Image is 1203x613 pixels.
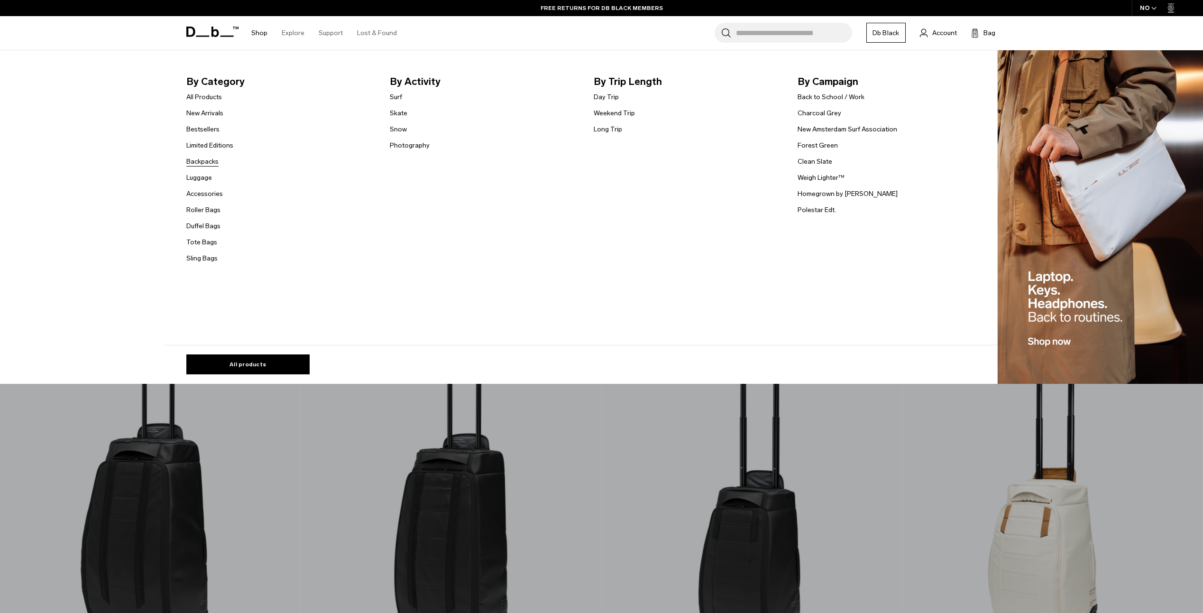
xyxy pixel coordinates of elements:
[866,23,906,43] a: Db Black
[319,16,343,50] a: Support
[798,108,841,118] a: Charcoal Grey
[186,140,233,150] a: Limited Editions
[798,189,898,199] a: Homegrown by [PERSON_NAME]
[971,27,995,38] button: Bag
[282,16,304,50] a: Explore
[390,108,407,118] a: Skate
[390,124,407,134] a: Snow
[983,28,995,38] span: Bag
[186,124,220,134] a: Bestsellers
[390,74,579,89] span: By Activity
[594,92,619,102] a: Day Trip
[594,74,782,89] span: By Trip Length
[594,124,622,134] a: Long Trip
[186,173,212,183] a: Luggage
[798,173,845,183] a: Weigh Lighter™
[798,74,986,89] span: By Campaign
[186,237,217,247] a: Tote Bags
[186,221,220,231] a: Duffel Bags
[186,205,220,215] a: Roller Bags
[186,157,219,167] a: Backpacks
[390,140,430,150] a: Photography
[186,92,222,102] a: All Products
[186,189,223,199] a: Accessories
[798,205,836,215] a: Polestar Edt.
[357,16,397,50] a: Lost & Found
[932,28,957,38] span: Account
[251,16,267,50] a: Shop
[186,253,218,263] a: Sling Bags
[798,157,832,167] a: Clean Slate
[186,354,310,374] a: All products
[186,108,223,118] a: New Arrivals
[798,140,838,150] a: Forest Green
[920,27,957,38] a: Account
[390,92,402,102] a: Surf
[541,4,663,12] a: FREE RETURNS FOR DB BLACK MEMBERS
[798,124,897,134] a: New Amsterdam Surf Association
[594,108,635,118] a: Weekend Trip
[998,50,1203,384] img: Db
[186,74,375,89] span: By Category
[798,92,864,102] a: Back to School / Work
[244,16,404,50] nav: Main Navigation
